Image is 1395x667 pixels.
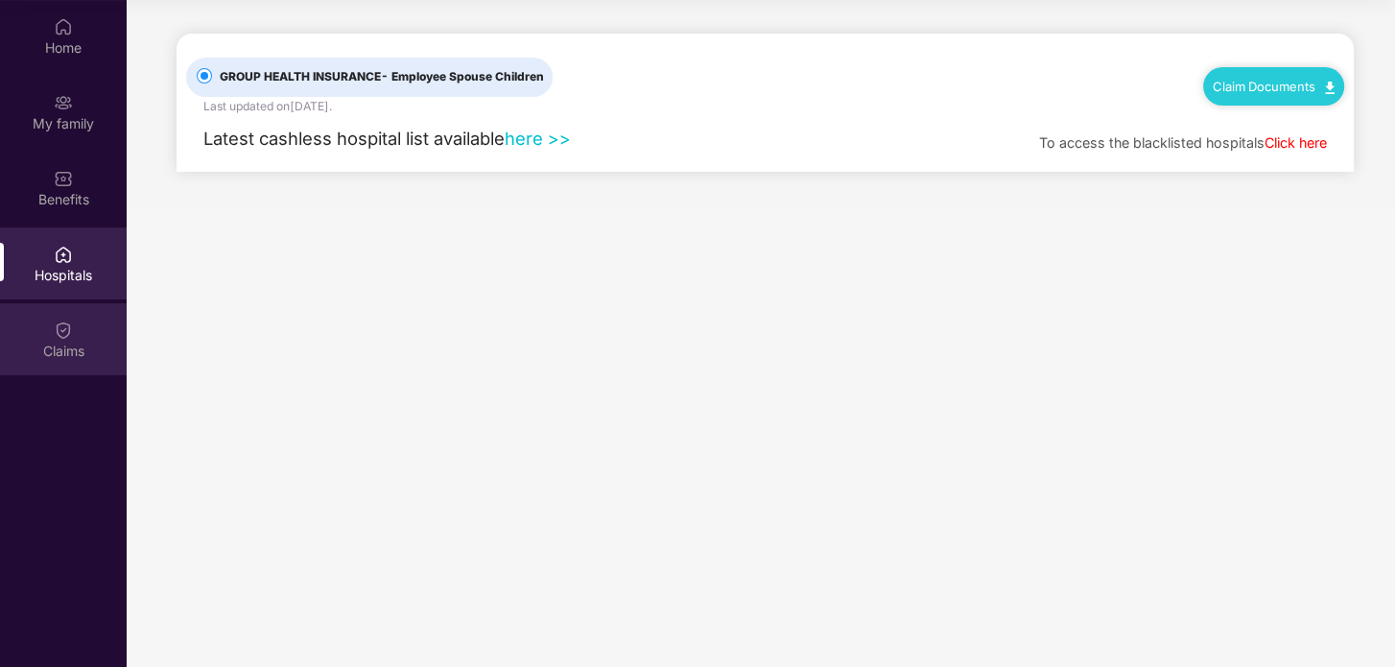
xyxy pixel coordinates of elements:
span: Latest cashless hospital list available [203,128,505,149]
a: Claim Documents [1213,79,1335,94]
div: Last updated on [DATE] . [203,97,332,115]
img: svg+xml;base64,PHN2ZyB3aWR0aD0iMjAiIGhlaWdodD0iMjAiIHZpZXdCb3g9IjAgMCAyMCAyMCIgZmlsbD0ibm9uZSIgeG... [54,93,73,112]
img: svg+xml;base64,PHN2ZyBpZD0iQ2xhaW0iIHhtbG5zPSJodHRwOi8vd3d3LnczLm9yZy8yMDAwL3N2ZyIgd2lkdGg9IjIwIi... [54,321,73,340]
img: svg+xml;base64,PHN2ZyBpZD0iQmVuZWZpdHMiIHhtbG5zPSJodHRwOi8vd3d3LnczLm9yZy8yMDAwL3N2ZyIgd2lkdGg9Ij... [54,169,73,188]
img: svg+xml;base64,PHN2ZyB4bWxucz0iaHR0cDovL3d3dy53My5vcmcvMjAwMC9zdmciIHdpZHRoPSIxMC40IiBoZWlnaHQ9Ij... [1325,82,1335,94]
a: Click here [1265,134,1327,151]
img: svg+xml;base64,PHN2ZyBpZD0iSG9tZSIgeG1sbnM9Imh0dHA6Ly93d3cudzMub3JnLzIwMDAvc3ZnIiB3aWR0aD0iMjAiIG... [54,17,73,36]
a: here >> [505,128,571,149]
span: - Employee Spouse Children [381,69,544,83]
span: GROUP HEALTH INSURANCE [212,68,552,86]
span: To access the blacklisted hospitals [1039,134,1265,151]
img: svg+xml;base64,PHN2ZyBpZD0iSG9zcGl0YWxzIiB4bWxucz0iaHR0cDovL3d3dy53My5vcmcvMjAwMC9zdmciIHdpZHRoPS... [54,245,73,264]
